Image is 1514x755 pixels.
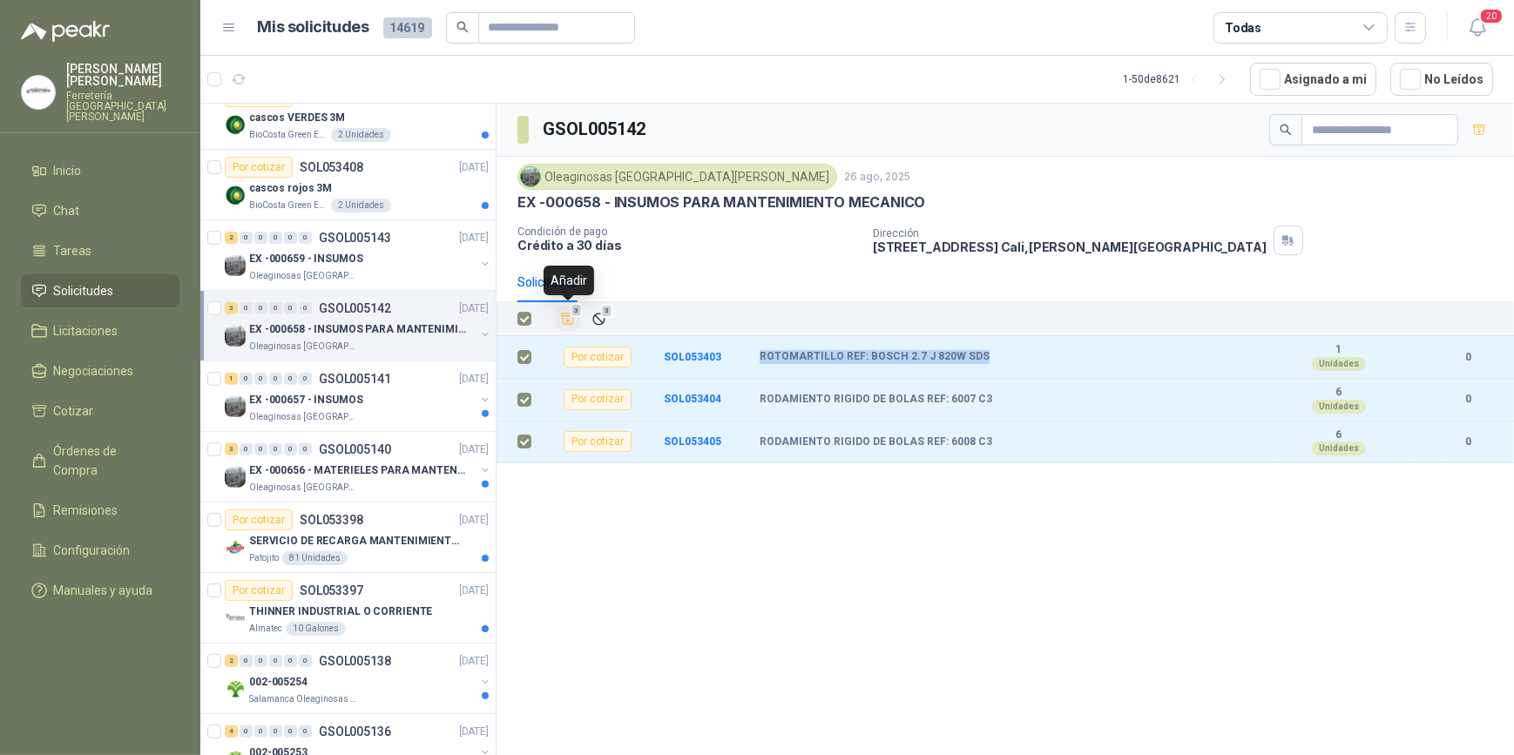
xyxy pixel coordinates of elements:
button: Añadir [556,307,580,331]
p: [DATE] [459,371,489,388]
button: Asignado a mi [1250,63,1376,96]
span: Manuales y ayuda [54,581,153,600]
span: 14619 [383,17,432,38]
b: SOL053405 [664,435,721,448]
div: 81 Unidades [282,551,348,565]
div: 1 [225,373,238,385]
div: 0 [284,443,297,455]
a: Por cotizarSOL053398[DATE] Company LogoSERVICIO DE RECARGA MANTENIMIENTO Y PRESTAMOS DE EXTINTORE... [200,502,496,573]
span: Órdenes de Compra [54,442,163,480]
div: 0 [284,232,297,244]
b: 6 [1279,428,1399,442]
a: Por cotizarSOL053409[DATE] Company Logocascos VERDES 3MBioCosta Green Energy S.A.S2 Unidades [200,79,496,150]
div: 0 [240,302,253,314]
div: Unidades [1312,400,1366,414]
h3: GSOL005142 [543,116,648,143]
p: Crédito a 30 días [517,238,859,253]
p: Oleaginosas [GEOGRAPHIC_DATA][PERSON_NAME] [249,340,359,354]
div: 0 [240,443,253,455]
a: SOL053403 [664,351,721,363]
div: 0 [269,373,282,385]
div: 3 [225,302,238,314]
div: Por cotizar [564,431,632,452]
img: Company Logo [22,76,55,109]
span: search [456,21,469,33]
div: 0 [254,443,267,455]
div: 0 [284,725,297,738]
img: Company Logo [225,537,246,558]
a: SOL053404 [664,393,721,405]
a: Por cotizarSOL053408[DATE] Company Logocascos rojos 3MBioCosta Green Energy S.A.S2 Unidades [200,150,496,220]
p: SERVICIO DE RECARGA MANTENIMIENTO Y PRESTAMOS DE EXTINTORES [249,533,466,549]
p: Salamanca Oleaginosas SAS [249,692,359,706]
p: EX -000659 - INSUMOS [249,251,363,267]
div: 0 [284,373,297,385]
p: GSOL005143 [319,232,391,244]
p: SOL053408 [300,161,363,173]
p: GSOL005140 [319,443,391,455]
img: Company Logo [225,608,246,629]
b: RODAMIENTO RIGIDO DE BOLAS REF: 6007 C3 [760,393,992,407]
p: BioCosta Green Energy S.A.S [249,199,328,212]
p: Ferretería [GEOGRAPHIC_DATA][PERSON_NAME] [66,91,179,122]
div: 0 [240,232,253,244]
p: 26 ago, 2025 [844,169,910,185]
div: 0 [299,725,312,738]
p: [DATE] [459,300,489,317]
img: Company Logo [225,467,246,488]
p: [STREET_ADDRESS] Cali , [PERSON_NAME][GEOGRAPHIC_DATA] [873,239,1267,254]
a: Licitaciones [21,314,179,347]
div: 2 [225,655,238,667]
img: Company Logo [225,255,246,276]
img: Company Logo [225,396,246,417]
a: Chat [21,194,179,227]
span: Inicio [54,161,82,180]
a: 2 0 0 0 0 0 GSOL005138[DATE] Company Logo002-005254Salamanca Oleaginosas SAS [225,651,492,706]
div: Todas [1225,18,1261,37]
div: Unidades [1312,357,1366,371]
b: 0 [1444,434,1493,450]
div: Solicitudes [517,273,578,292]
p: 002-005254 [249,674,308,691]
img: Company Logo [225,114,246,135]
p: [DATE] [459,442,489,458]
a: Cotizar [21,394,179,428]
div: 0 [269,302,282,314]
a: 2 0 0 0 0 0 GSOL005143[DATE] Company LogoEX -000659 - INSUMOSOleaginosas [GEOGRAPHIC_DATA][PERSON... [225,227,492,283]
div: 0 [240,655,253,667]
div: Oleaginosas [GEOGRAPHIC_DATA][PERSON_NAME] [517,164,837,190]
div: 0 [299,655,312,667]
button: Ignorar [587,307,611,331]
div: Por cotizar [564,347,632,367]
span: 3 [601,304,613,318]
p: THINNER INDUSTRIAL O CORRIENTE [249,603,432,620]
div: 0 [284,655,297,667]
div: Unidades [1312,442,1366,455]
a: Solicitudes [21,274,179,307]
p: Oleaginosas [GEOGRAPHIC_DATA][PERSON_NAME] [249,410,359,424]
p: cascos rojos 3M [249,180,332,197]
a: Negociaciones [21,354,179,388]
div: 0 [269,725,282,738]
p: Oleaginosas [GEOGRAPHIC_DATA][PERSON_NAME] [249,481,359,495]
b: 0 [1444,349,1493,366]
p: GSOL005138 [319,655,391,667]
div: 0 [284,302,297,314]
a: Inicio [21,154,179,187]
span: Licitaciones [54,321,118,340]
b: RODAMIENTO RIGIDO DE BOLAS REF: 6008 C3 [760,435,992,449]
div: 2 Unidades [331,128,391,142]
div: 0 [254,373,267,385]
div: 4 [225,725,238,738]
img: Company Logo [521,167,540,186]
p: [DATE] [459,583,489,599]
div: 0 [254,725,267,738]
b: 1 [1279,343,1399,357]
img: Company Logo [225,185,246,206]
div: 0 [254,655,267,667]
button: 20 [1462,12,1493,44]
b: 0 [1444,391,1493,408]
b: 6 [1279,386,1399,400]
span: 3 [571,304,583,318]
div: 0 [299,443,312,455]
